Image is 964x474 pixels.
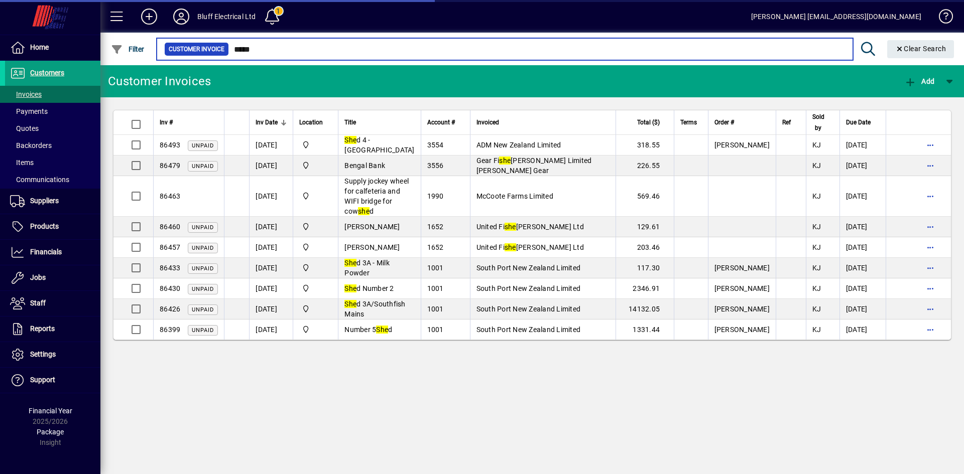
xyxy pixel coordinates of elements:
[256,117,287,128] div: Inv Date
[5,154,100,171] a: Items
[344,162,385,170] span: Bengal Bank
[616,278,674,299] td: 2346.91
[5,214,100,239] a: Products
[344,284,394,292] span: d Number 2
[30,43,49,51] span: Home
[922,219,938,235] button: More options
[30,197,59,205] span: Suppliers
[902,72,937,90] button: Add
[427,264,444,272] span: 1001
[427,243,444,251] span: 1652
[616,258,674,278] td: 117.30
[192,327,214,334] span: Unpaid
[160,141,180,149] span: 86493
[476,117,610,128] div: Invoiced
[344,300,356,308] em: She
[846,117,880,128] div: Due Date
[839,320,886,340] td: [DATE]
[782,117,791,128] span: Ref
[782,117,800,128] div: Ref
[5,265,100,290] a: Jobs
[922,137,938,153] button: More options
[922,260,938,276] button: More options
[616,135,674,155] td: 318.55
[680,117,697,128] span: Terms
[299,221,332,232] span: Bluff
[299,191,332,202] span: Bluff
[160,243,180,251] span: 86457
[5,137,100,154] a: Backorders
[812,305,821,313] span: KJ
[5,368,100,393] a: Support
[476,284,581,292] span: South Port New Zealand Limited
[249,278,293,299] td: [DATE]
[714,326,770,334] span: [PERSON_NAME]
[160,117,173,128] span: Inv #
[376,326,388,334] em: She
[344,223,400,231] span: [PERSON_NAME]
[714,141,770,149] span: [PERSON_NAME]
[344,136,414,154] span: d 4 - [GEOGRAPHIC_DATA]
[344,300,405,318] span: d 3A/Southfish Mains
[108,73,211,89] div: Customer Invoices
[160,305,180,313] span: 86426
[192,265,214,272] span: Unpaid
[5,291,100,316] a: Staff
[10,107,48,115] span: Payments
[839,258,886,278] td: [DATE]
[10,176,69,184] span: Communications
[812,111,824,133] span: Sold by
[922,188,938,204] button: More options
[249,320,293,340] td: [DATE]
[30,299,46,307] span: Staff
[192,286,214,292] span: Unpaid
[904,77,934,85] span: Add
[616,155,674,176] td: 226.55
[812,162,821,170] span: KJ
[299,139,332,150] span: Bluff
[812,192,821,200] span: KJ
[427,223,444,231] span: 1652
[505,243,516,251] em: she
[192,142,214,149] span: Unpaid
[714,117,734,128] span: Order #
[812,264,821,272] span: KJ
[427,117,455,128] span: Account #
[5,86,100,103] a: Invoices
[427,192,444,200] span: 1990
[476,264,581,272] span: South Port New Zealand Limited
[192,306,214,313] span: Unpaid
[714,284,770,292] span: [PERSON_NAME]
[887,40,954,58] button: Clear
[839,135,886,155] td: [DATE]
[299,324,332,335] span: Bluff
[427,141,444,149] span: 3554
[476,326,581,334] span: South Port New Zealand Limited
[812,284,821,292] span: KJ
[30,325,55,333] span: Reports
[476,156,592,175] span: Gear Fi [PERSON_NAME] Limited [PERSON_NAME] Gear
[476,243,584,251] span: United Fi [PERSON_NAME] Ltd
[37,428,64,436] span: Package
[160,162,180,170] span: 86479
[111,45,145,53] span: Filter
[931,2,951,35] a: Knowledge Base
[249,299,293,320] td: [DATE]
[5,342,100,367] a: Settings
[616,217,674,237] td: 129.61
[427,305,444,313] span: 1001
[160,192,180,200] span: 86463
[192,163,214,170] span: Unpaid
[197,9,256,25] div: Bluff Electrical Ltd
[616,176,674,217] td: 569.46
[344,259,390,277] span: d 3A - Milk Powder
[192,245,214,251] span: Unpaid
[160,284,180,292] span: 86430
[895,45,946,53] span: Clear Search
[839,176,886,217] td: [DATE]
[344,117,356,128] span: Title
[427,284,444,292] span: 1001
[839,155,886,176] td: [DATE]
[622,117,669,128] div: Total ($)
[10,159,34,167] span: Items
